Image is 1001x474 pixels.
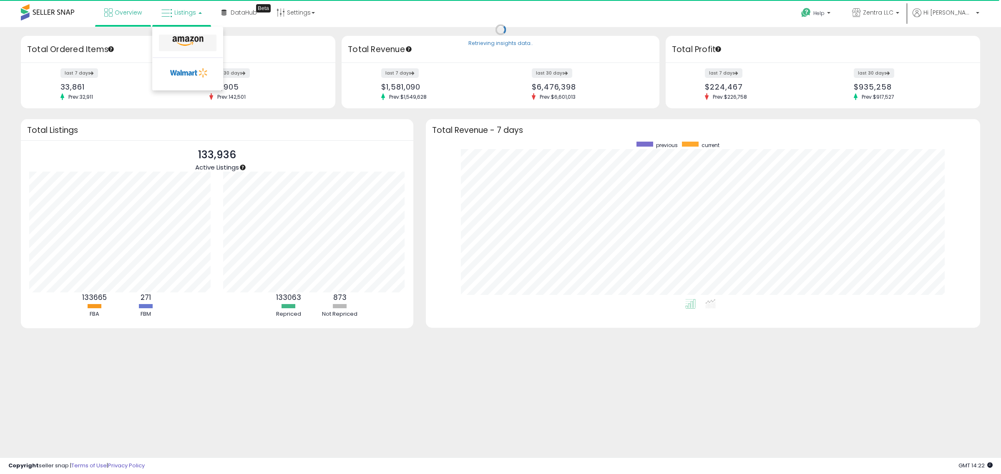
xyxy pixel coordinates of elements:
div: Not Repriced [315,310,365,318]
label: last 7 days [705,68,742,78]
span: Overview [115,8,142,17]
label: last 30 days [209,68,250,78]
span: Active Listings [195,163,239,172]
span: Prev: $226,758 [709,93,751,100]
span: Prev: $917,527 [858,93,898,100]
div: Tooltip anchor [405,45,412,53]
div: $6,476,398 [532,82,645,91]
span: current [702,142,719,149]
div: Tooltip anchor [256,4,271,12]
div: Tooltip anchor [714,45,722,53]
div: Retrieving insights data.. [468,40,533,47]
label: last 30 days [532,68,572,78]
div: Tooltip anchor [239,164,246,171]
h3: Total Profit [672,44,974,55]
b: 271 [141,292,151,302]
span: Prev: 32,911 [64,93,97,100]
div: 33,861 [60,82,172,91]
label: last 7 days [381,68,419,78]
span: previous [656,142,678,149]
span: Listings [174,8,196,17]
h3: Total Listings [27,127,407,133]
label: last 7 days [60,68,98,78]
label: last 30 days [854,68,894,78]
h3: Total Ordered Items [27,44,329,55]
b: 133063 [276,292,301,302]
div: $935,258 [854,82,966,91]
div: FBA [69,310,119,318]
span: Prev: 142,501 [213,93,250,100]
span: Hi [PERSON_NAME] [923,8,973,17]
div: $1,581,090 [381,82,494,91]
div: Tooltip anchor [107,45,115,53]
span: Prev: $1,549,628 [385,93,431,100]
h3: Total Revenue [348,44,653,55]
span: DataHub [231,8,257,17]
b: 133665 [82,292,107,302]
i: Get Help [801,7,811,18]
a: Help [795,1,839,27]
div: Repriced [264,310,314,318]
h3: Total Revenue - 7 days [432,127,974,133]
div: FBM [121,310,171,318]
p: 133,936 [195,147,239,163]
span: Help [813,10,825,17]
span: Zentra LLC [863,8,893,17]
div: $224,467 [705,82,817,91]
b: 873 [333,292,347,302]
div: 138,905 [209,82,321,91]
span: Prev: $6,601,013 [536,93,580,100]
a: Hi [PERSON_NAME] [913,8,979,27]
